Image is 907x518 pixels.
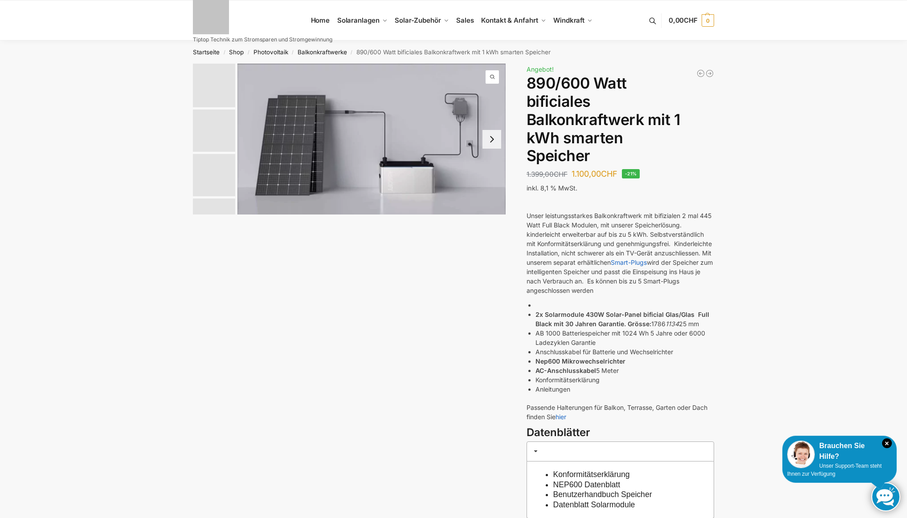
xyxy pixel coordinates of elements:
[535,375,714,384] li: Konformitätserklärung
[705,69,714,78] a: WiFi Smart Plug für unseren Plug & Play Batteriespeicher
[611,259,647,266] a: Smart-Plugs
[666,320,679,328] em: 1134
[535,328,714,347] li: AB 1000 Batteriespeicher mit 1024 Wh 5 Jahre oder 6000 Ladezyklen Garantie
[482,130,501,149] button: Next slide
[651,320,699,328] span: 1786 25 mm
[669,16,698,24] span: 0,00
[193,109,235,152] img: 860w-mi-1kwh-speicher
[481,16,538,24] span: Kontakt & Anfahrt
[193,154,235,196] img: Bificial 30 % mehr Leistung
[553,490,652,499] a: Benutzerhandbuch Speicher
[193,198,235,241] img: 1 (3)
[347,49,356,56] span: /
[395,16,441,24] span: Solar-Zubehör
[553,480,621,489] a: NEP600 Datenblatt
[535,384,714,394] li: Anleitungen
[333,0,391,40] a: Solaranlagen
[702,14,714,27] span: 0
[527,211,714,295] p: Unser leistungsstarkes Balkonkraftwerk mit bifizialen 2 mal 445 Watt Full Black Modulen, mit unse...
[527,425,714,441] h3: Datenblätter
[391,0,453,40] a: Solar-Zubehör
[535,357,625,365] strong: Nep600 Mikrowechselrichter
[229,49,244,56] a: Shop
[177,40,730,64] nav: Breadcrumb
[622,169,640,178] span: -21%
[456,16,474,24] span: Sales
[220,49,229,56] span: /
[298,49,347,56] a: Balkonkraftwerke
[527,74,714,165] h1: 890/600 Watt bificiales Balkonkraftwerk mit 1 kWh smarten Speicher
[787,463,882,477] span: Unser Support-Team steht Ihnen zur Verfügung
[527,403,714,421] p: Passende Halterungen für Balkon, Terrasse, Garten oder Dach finden Sie
[478,0,550,40] a: Kontakt & Anfahrt
[535,347,714,356] li: Anschlusskabel für Batterie und Wechselrichter
[684,16,698,24] span: CHF
[193,64,235,107] img: ASE 1000 Batteriespeicher
[244,49,253,56] span: /
[535,311,709,328] strong: 2x Solarmodule 430W Solar-Panel bificial Glas/Glas Full Black mit 30 Jahren Garantie. Grösse:
[535,366,714,375] li: 5 Meter
[527,170,568,178] bdi: 1.399,00
[553,470,630,479] a: Konformitätserklärung
[288,49,298,56] span: /
[554,170,568,178] span: CHF
[193,49,220,56] a: Startseite
[237,64,506,214] a: ASE 1000 Batteriespeicher1 3 scaled
[669,7,714,34] a: 0,00CHF 0
[253,49,288,56] a: Photovoltaik
[527,65,554,73] span: Angebot!
[601,169,617,178] span: CHF
[553,500,635,509] a: Datenblatt Solarmodule
[787,441,892,462] div: Brauchen Sie Hilfe?
[535,367,596,374] strong: AC-Anschlusskabel
[696,69,705,78] a: Balkonkraftwerk 445/860 Erweiterungsmodul
[550,0,596,40] a: Windkraft
[337,16,380,24] span: Solaranlagen
[527,184,577,192] span: inkl. 8,1 % MwSt.
[193,37,332,42] p: Tiptop Technik zum Stromsparen und Stromgewinnung
[787,441,815,468] img: Customer service
[453,0,478,40] a: Sales
[553,16,584,24] span: Windkraft
[572,169,617,178] bdi: 1.100,00
[556,413,566,421] a: hier
[882,438,892,448] i: Schließen
[237,64,506,214] img: ASE 1000 Batteriespeicher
